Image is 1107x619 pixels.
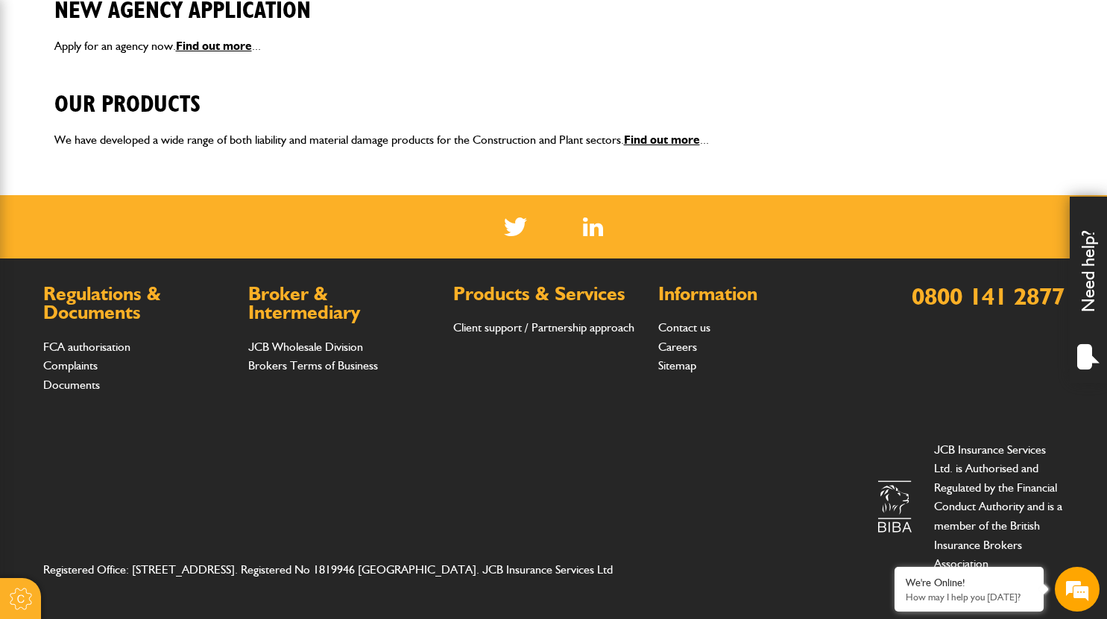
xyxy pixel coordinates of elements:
[248,285,438,323] h2: Broker & Intermediary
[504,218,527,236] img: Twitter
[934,440,1065,574] p: JCB Insurance Services Ltd. is Authorised and Regulated by the Financial Conduct Authority and is...
[912,282,1065,311] a: 0800 141 2877
[248,358,378,372] a: Brokers Terms of Business
[43,560,645,580] address: Registered Office: [STREET_ADDRESS]. Registered No 1819946 [GEOGRAPHIC_DATA]. JCB Insurance Servi...
[658,340,697,354] a: Careers
[1070,197,1107,383] div: Need help?
[658,320,710,334] a: Contact us
[624,133,700,147] a: Find out more
[906,591,1032,603] p: How may I help you today?
[583,218,603,236] a: LinkedIn
[176,39,252,53] a: Find out more
[54,130,1053,150] p: We have developed a wide range of both liability and material damage products for the Constructio...
[658,285,848,304] h2: Information
[583,218,603,236] img: Linked In
[453,285,643,304] h2: Products & Services
[906,577,1032,589] div: We're Online!
[43,378,100,392] a: Documents
[43,340,130,354] a: FCA authorisation
[54,68,1053,118] h2: Our Products
[658,358,696,372] a: Sitemap
[453,320,634,334] a: Client support / Partnership approach
[248,340,363,354] a: JCB Wholesale Division
[54,36,1053,56] p: Apply for an agency now. ...
[43,285,233,323] h2: Regulations & Documents
[43,358,98,372] a: Complaints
